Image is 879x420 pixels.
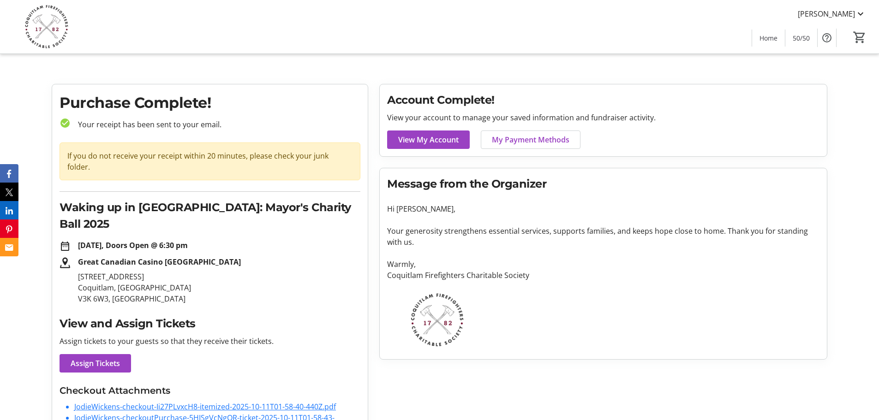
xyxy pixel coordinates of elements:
[387,112,819,123] p: View your account to manage your saved information and fundraiser activity.
[60,199,360,232] h2: Waking up in [GEOGRAPHIC_DATA]: Mayor's Charity Ball 2025
[74,402,336,412] a: JodieWickens-checkout-Ii27PLvxcH8-itemized-2025-10-11T01-58-40-440Z.pdf
[851,29,868,46] button: Cart
[818,29,836,47] button: Help
[492,134,569,145] span: My Payment Methods
[387,130,470,149] a: View My Account
[78,240,188,250] strong: [DATE], Doors Open @ 6:30 pm
[60,384,360,397] h3: Checkout Attachments
[752,30,785,47] a: Home
[790,6,873,21] button: [PERSON_NAME]
[387,270,819,281] p: Coquitlam Firefighters Charitable Society
[785,30,817,47] a: 50/50
[60,142,360,180] div: If you do not receive your receipt within 20 minutes, please check your junk folder.
[78,271,360,304] p: [STREET_ADDRESS] Coquitlam, [GEOGRAPHIC_DATA] V3K 6W3, [GEOGRAPHIC_DATA]
[387,225,819,248] p: Your generosity strengthens essential services, supports families, and keeps hope close to home. ...
[60,315,360,332] h2: View and Assign Tickets
[793,33,810,43] span: 50/50
[6,4,88,50] img: Coquitlam Firefighters Charitable Society's Logo
[60,92,360,114] h1: Purchase Complete!
[71,358,120,369] span: Assign Tickets
[60,241,71,252] mat-icon: date_range
[759,33,777,43] span: Home
[798,8,855,19] span: [PERSON_NAME]
[387,176,819,192] h2: Message from the Organizer
[387,92,819,108] h2: Account Complete!
[398,134,459,145] span: View My Account
[387,203,819,214] p: Hi [PERSON_NAME],
[60,118,71,129] mat-icon: check_circle
[60,336,360,347] p: Assign tickets to your guests so that they receive their tickets.
[387,259,819,270] p: Warmly,
[71,119,360,130] p: Your receipt has been sent to your email.
[387,292,487,348] img: Coquitlam Firefighters Charitable Society logo
[60,354,131,373] a: Assign Tickets
[481,130,580,149] a: My Payment Methods
[78,257,241,267] strong: Great Canadian Casino [GEOGRAPHIC_DATA]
